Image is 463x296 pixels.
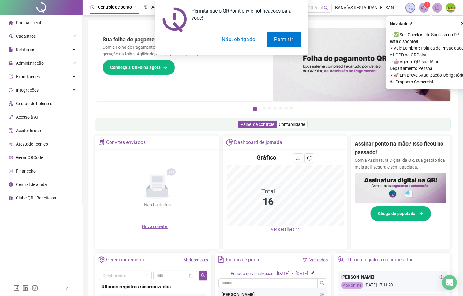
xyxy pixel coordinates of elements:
div: Últimos registros sincronizados [101,283,205,290]
button: Chega de papelada! [370,206,431,221]
span: eye [439,275,444,279]
span: solution [98,139,105,145]
span: Financeiro [16,169,36,173]
div: Convites enviados [106,137,146,148]
span: setting [98,256,105,263]
span: search [320,281,325,286]
span: Ver detalhes [271,227,294,232]
div: Folhas de ponto [226,255,261,265]
button: 1 [253,107,257,111]
div: [DATE] [296,271,308,277]
div: Gerenciar registro [106,255,144,265]
button: 6 [285,107,288,110]
div: [PERSON_NAME] [341,274,444,280]
div: Open Intercom Messenger [442,275,457,290]
span: Gestão de holerites [16,101,52,106]
span: left [65,287,69,291]
div: Período de visualização: [231,271,274,277]
span: instagram [32,285,38,291]
div: App online [341,282,363,289]
img: banner%2F8d14a306-6205-4263-8e5b-06e9a85ad873.png [273,28,451,101]
button: Não, obrigado [214,32,263,47]
span: file-text [218,256,224,263]
img: notification icon [162,7,187,32]
span: lock [9,61,13,65]
button: 3 [268,107,271,110]
a: Ver detalhes down [271,227,300,232]
span: arrow-right [419,211,424,216]
span: team [338,256,344,263]
span: Exportações [16,74,40,79]
button: 2 [263,107,266,110]
div: [DATE] [277,271,289,277]
div: Últimos registros sincronizados [345,255,413,265]
span: Novo convite [142,224,173,229]
span: export [9,74,13,79]
span: gift [9,196,13,200]
span: Conheça a QRFolha agora [110,64,161,71]
button: 4 [274,107,277,110]
span: filter [303,258,307,262]
a: Abrir registro [183,257,208,262]
span: search [201,273,206,278]
span: api [9,115,13,119]
span: Clube QR - Beneficios [16,195,56,200]
span: Acesso à API [16,115,41,120]
span: Administração [16,61,44,66]
button: Conheça a QRFolha agora [103,60,175,75]
span: facebook [13,285,20,291]
div: - [292,271,293,277]
span: plus [168,224,173,229]
button: 7 [290,107,293,110]
span: download [296,156,301,161]
button: Permitir [267,32,301,47]
span: Painel de controle [241,122,274,127]
div: [DATE] 17:11:20 [341,282,444,289]
span: Aceite de uso [16,128,41,133]
img: banner%2F02c71560-61a6-44d4-94b9-c8ab97240462.png [355,173,446,203]
span: info-circle [9,182,13,187]
span: qrcode [9,155,13,160]
span: Atestado técnico [16,142,48,146]
span: Gerar QRCode [16,155,43,160]
div: Dashboard de jornada [234,137,282,148]
span: solution [9,142,13,146]
div: Não há dados [129,201,185,208]
span: edit [311,271,315,275]
h2: Assinar ponto na mão? Isso ficou no passado! [355,139,446,157]
span: Integrações [16,88,39,93]
span: Central de ajuda [16,182,47,187]
span: apartment [9,101,13,106]
span: arrow-right [163,65,167,70]
span: audit [9,128,13,133]
span: pie-chart [226,139,233,145]
span: Contabilidade [279,122,305,127]
button: 5 [279,107,282,110]
span: linkedin [23,285,29,291]
a: Ver todos [309,257,328,262]
span: Chega de papelada! [378,210,417,217]
span: down [295,227,300,231]
div: Permita que o QRPoint envie notificações para você! [187,7,301,21]
span: dollar [9,169,13,173]
span: sync [9,88,13,92]
p: Com a Assinatura Digital da QR, sua gestão fica mais ágil, segura e sem papelada. [355,157,446,170]
span: reload [307,156,312,161]
h4: Gráfico [256,153,276,162]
